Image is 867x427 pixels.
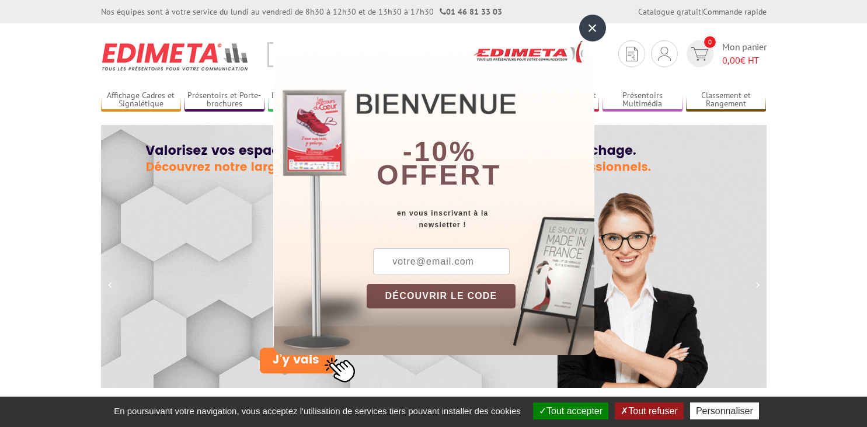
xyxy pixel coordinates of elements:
[367,207,594,231] div: en vous inscrivant à la newsletter !
[367,284,516,308] button: DÉCOUVRIR LE CODE
[373,248,510,275] input: votre@email.com
[533,402,608,419] button: Tout accepter
[690,402,759,419] button: Personnaliser (fenêtre modale)
[615,402,683,419] button: Tout refuser
[108,406,527,416] span: En poursuivant votre navigation, vous acceptez l'utilisation de services tiers pouvant installer ...
[377,159,502,190] font: offert
[403,136,476,167] b: -10%
[579,15,606,41] div: ×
